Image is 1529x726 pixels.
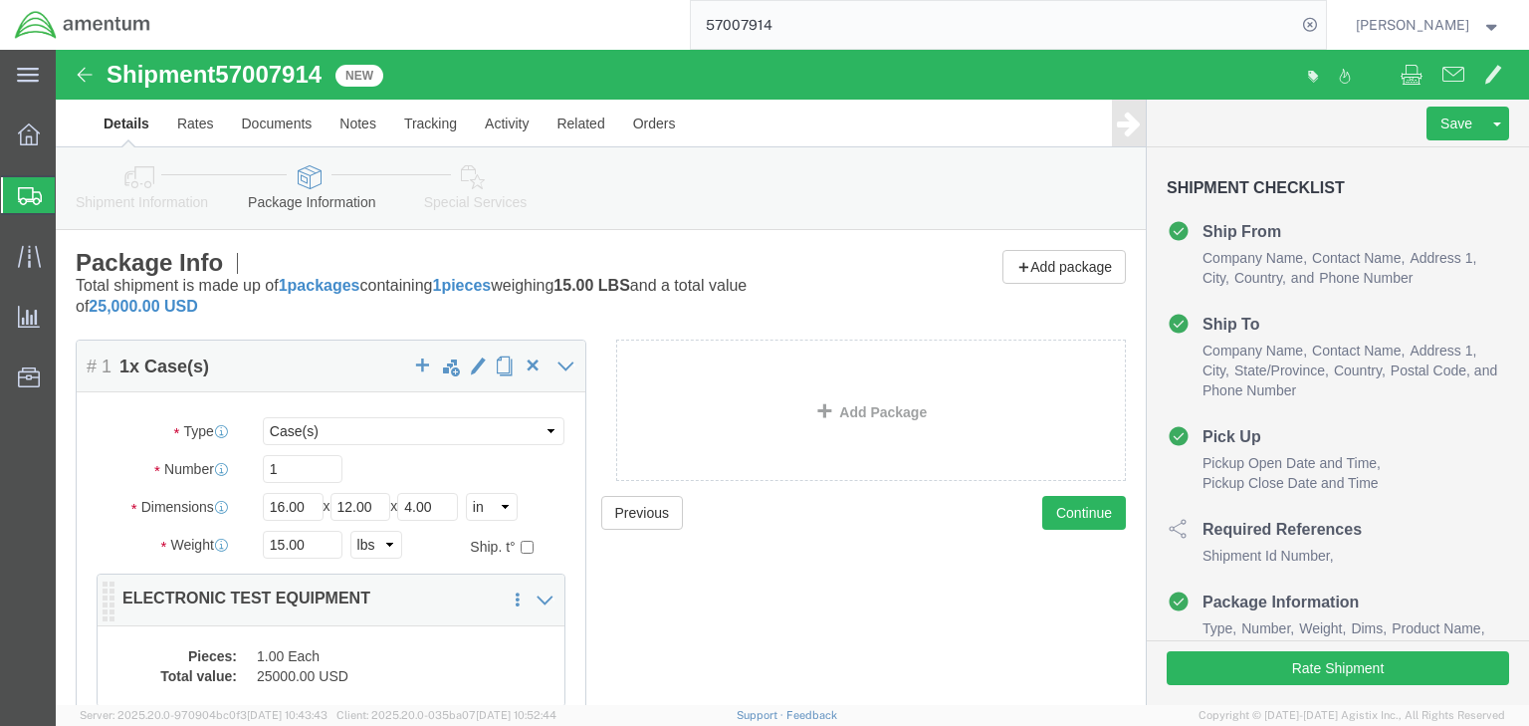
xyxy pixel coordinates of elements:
span: [DATE] 10:43:43 [247,709,328,721]
img: logo [14,10,151,40]
span: Client: 2025.20.0-035ba07 [336,709,556,721]
a: Support [737,709,786,721]
input: Search for shipment number, reference number [691,1,1296,49]
span: Server: 2025.20.0-970904bc0f3 [80,709,328,721]
iframe: FS Legacy Container [56,50,1529,705]
span: [DATE] 10:52:44 [476,709,556,721]
button: [PERSON_NAME] [1355,13,1502,37]
span: Chris Haes [1356,14,1469,36]
span: Copyright © [DATE]-[DATE] Agistix Inc., All Rights Reserved [1199,707,1505,724]
a: Feedback [786,709,837,721]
